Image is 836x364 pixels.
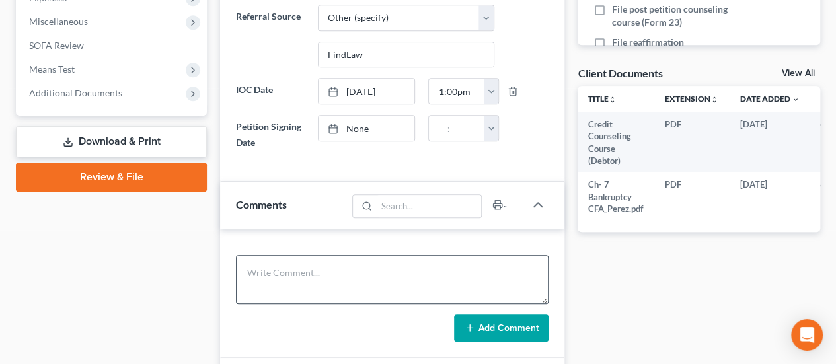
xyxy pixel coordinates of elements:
label: IOC Date [229,78,311,104]
span: Additional Documents [29,87,122,98]
a: Titleunfold_more [588,94,617,104]
span: File post petition counseling course (Form 23) [612,3,728,28]
i: unfold_more [710,96,718,104]
span: SOFA Review [29,40,84,51]
a: View All [782,69,815,78]
label: Petition Signing Date [229,115,311,155]
span: Means Test [29,63,75,75]
i: unfold_more [609,96,617,104]
div: Client Documents [578,66,662,80]
td: PDF [654,172,729,221]
td: [DATE] [729,172,810,221]
a: Extensionunfold_more [665,94,718,104]
span: File reaffirmation agreements [612,36,684,61]
span: Comments [236,198,287,211]
td: Credit Counseling Course (Debtor) [578,112,654,173]
a: None [319,116,415,141]
input: -- : -- [429,116,484,141]
td: PDF [654,112,729,173]
td: Ch- 7 Bankruptcy CFA_Perez.pdf [578,172,654,221]
i: expand_more [791,96,799,104]
a: Download & Print [16,126,207,157]
a: Date Added expand_more [740,94,799,104]
input: Search... [377,195,482,217]
div: Open Intercom Messenger [791,319,823,351]
label: Referral Source [229,5,311,68]
span: Miscellaneous [29,16,88,27]
td: [DATE] [729,112,810,173]
a: SOFA Review [19,34,207,57]
input: Other Referral Source [319,42,494,67]
button: Add Comment [454,314,549,342]
input: -- : -- [429,79,484,104]
a: [DATE] [319,79,415,104]
a: Review & File [16,163,207,192]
